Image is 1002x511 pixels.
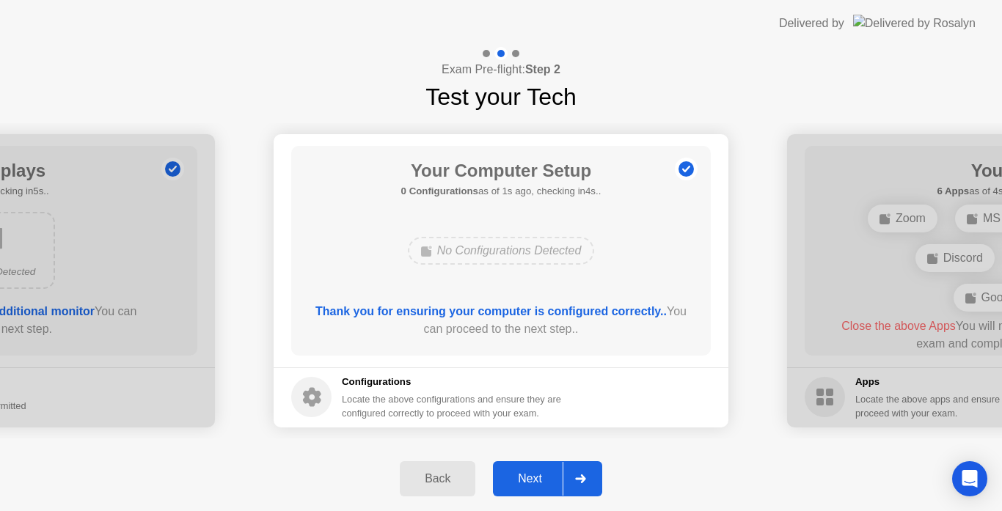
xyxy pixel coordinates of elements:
img: Delivered by Rosalyn [853,15,976,32]
button: Next [493,461,602,496]
div: Back [404,472,471,485]
div: Delivered by [779,15,844,32]
div: Locate the above configurations and ensure they are configured correctly to proceed with your exam. [342,392,564,420]
h5: Configurations [342,375,564,389]
b: Step 2 [525,63,560,76]
b: Thank you for ensuring your computer is configured correctly.. [315,305,667,317]
div: Open Intercom Messenger [952,461,987,496]
h1: Your Computer Setup [401,158,601,184]
b: 0 Configurations [401,185,478,196]
h4: Exam Pre-flight: [442,61,560,78]
h5: as of 1s ago, checking in4s.. [401,184,601,199]
h1: Test your Tech [425,79,577,114]
div: You can proceed to the next step.. [312,303,690,338]
div: Next [497,472,563,485]
div: No Configurations Detected [408,237,595,265]
button: Back [400,461,475,496]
